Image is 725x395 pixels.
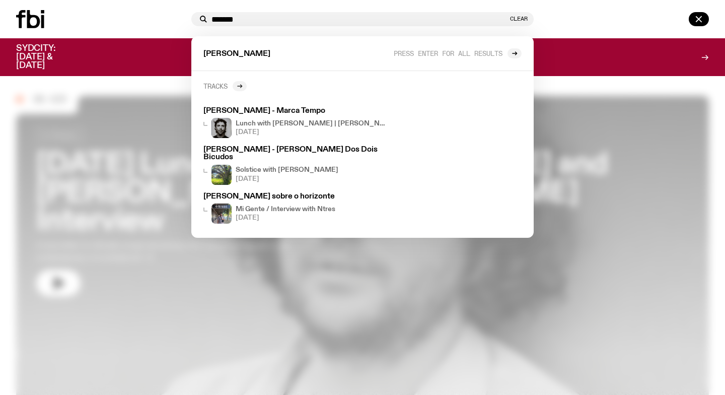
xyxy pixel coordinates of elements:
a: Press enter for all results [394,48,522,58]
a: Tracks [203,81,247,91]
h3: [PERSON_NAME] sobre o horizonte [203,193,389,201]
a: [PERSON_NAME] - [PERSON_NAME] Dos Dois BicudosTommy in a treeSolstice with [PERSON_NAME][DATE] [199,142,393,188]
span: [DATE] [236,176,338,182]
img: Tommy in a tree [211,165,232,185]
h3: [PERSON_NAME] - [PERSON_NAME] Dos Dois Bicudos [203,146,389,161]
span: [DATE] [236,129,389,136]
a: [PERSON_NAME] sobre o horizonteMi Gente / Interview with Ntres[DATE] [199,189,393,228]
h3: SYDCITY: [DATE] & [DATE] [16,44,81,70]
button: Clear [510,16,528,22]
span: Press enter for all results [394,49,502,57]
h3: [PERSON_NAME] - Marca Tempo [203,107,389,115]
h4: Mi Gente / Interview with Ntres [236,206,335,213]
img: Black and white film photo booth photo of Mike who is looking directly into camera smiling. he is... [211,118,232,138]
span: [PERSON_NAME] [203,50,270,58]
a: [PERSON_NAME] - Marca TempoBlack and white film photo booth photo of Mike who is looking directly... [199,103,393,142]
h4: Lunch with [PERSON_NAME] | [PERSON_NAME]'s Mic Interview [236,120,389,127]
span: [DATE] [236,215,335,221]
h2: Tracks [203,82,228,90]
h4: Solstice with [PERSON_NAME] [236,167,338,173]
